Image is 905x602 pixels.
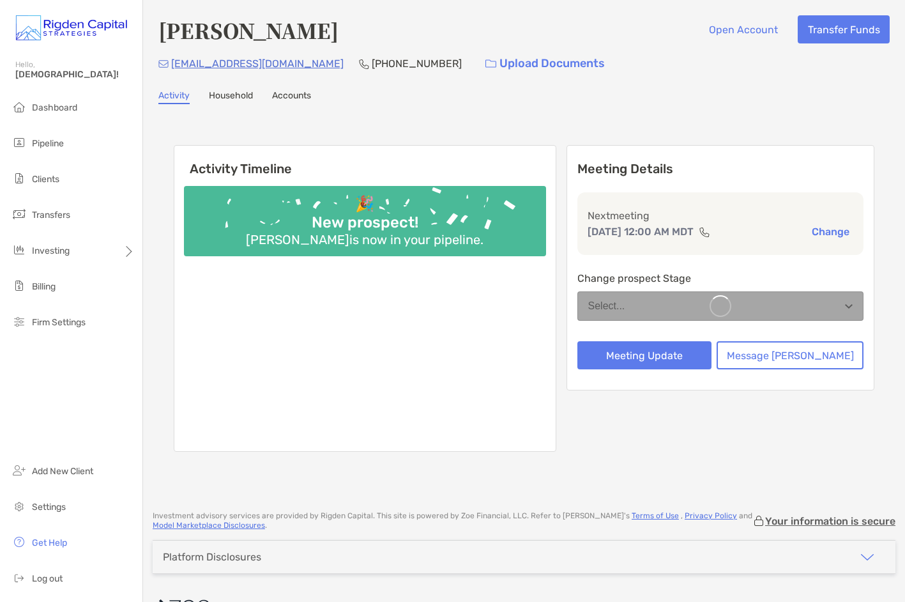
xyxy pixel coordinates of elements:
p: [PHONE_NUMBER] [372,56,462,72]
h6: Activity Timeline [174,146,556,176]
a: Privacy Policy [685,511,737,520]
button: Meeting Update [577,341,712,369]
img: Zoe Logo [15,5,127,51]
img: pipeline icon [11,135,27,150]
img: billing icon [11,278,27,293]
img: get-help icon [11,534,27,550]
img: Phone Icon [359,59,369,69]
img: transfers icon [11,206,27,222]
button: Change [808,225,853,238]
p: [DATE] 12:00 AM MDT [588,224,694,240]
span: Settings [32,502,66,513]
img: logout icon [11,570,27,585]
p: Change prospect Stage [577,270,864,286]
img: investing icon [11,242,27,258]
p: Your information is secure [765,515,895,527]
span: Firm Settings [32,317,86,328]
a: Upload Documents [477,50,613,77]
span: Log out [32,573,63,584]
div: 🎉 [350,195,379,213]
span: Get Help [32,537,67,548]
span: Pipeline [32,138,64,149]
h4: [PERSON_NAME] [158,15,338,45]
span: Add New Client [32,466,93,477]
img: dashboard icon [11,99,27,114]
img: icon arrow [860,550,875,565]
span: Clients [32,174,59,185]
img: communication type [699,227,710,237]
a: Activity [158,90,190,104]
a: Terms of Use [632,511,679,520]
span: Investing [32,245,70,256]
span: Transfers [32,210,70,220]
a: Model Marketplace Disclosures [153,521,265,530]
img: firm-settings icon [11,314,27,329]
span: Dashboard [32,102,77,113]
img: Email Icon [158,60,169,68]
img: settings icon [11,498,27,514]
a: Accounts [272,90,311,104]
img: add_new_client icon [11,463,27,478]
button: Open Account [699,15,787,43]
a: Household [209,90,253,104]
span: [DEMOGRAPHIC_DATA]! [15,69,135,80]
p: Investment advisory services are provided by Rigden Capital . This site is powered by Zoe Financi... [153,511,752,530]
button: Transfer Funds [798,15,890,43]
img: button icon [485,59,496,68]
span: Billing [32,281,56,292]
img: clients icon [11,171,27,186]
div: New prospect! [307,213,423,232]
button: Message [PERSON_NAME] [717,341,863,369]
p: [EMAIL_ADDRESS][DOMAIN_NAME] [171,56,344,72]
div: [PERSON_NAME] is now in your pipeline. [241,232,489,247]
div: Platform Disclosures [163,551,261,563]
p: Next meeting [588,208,854,224]
p: Meeting Details [577,161,864,177]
